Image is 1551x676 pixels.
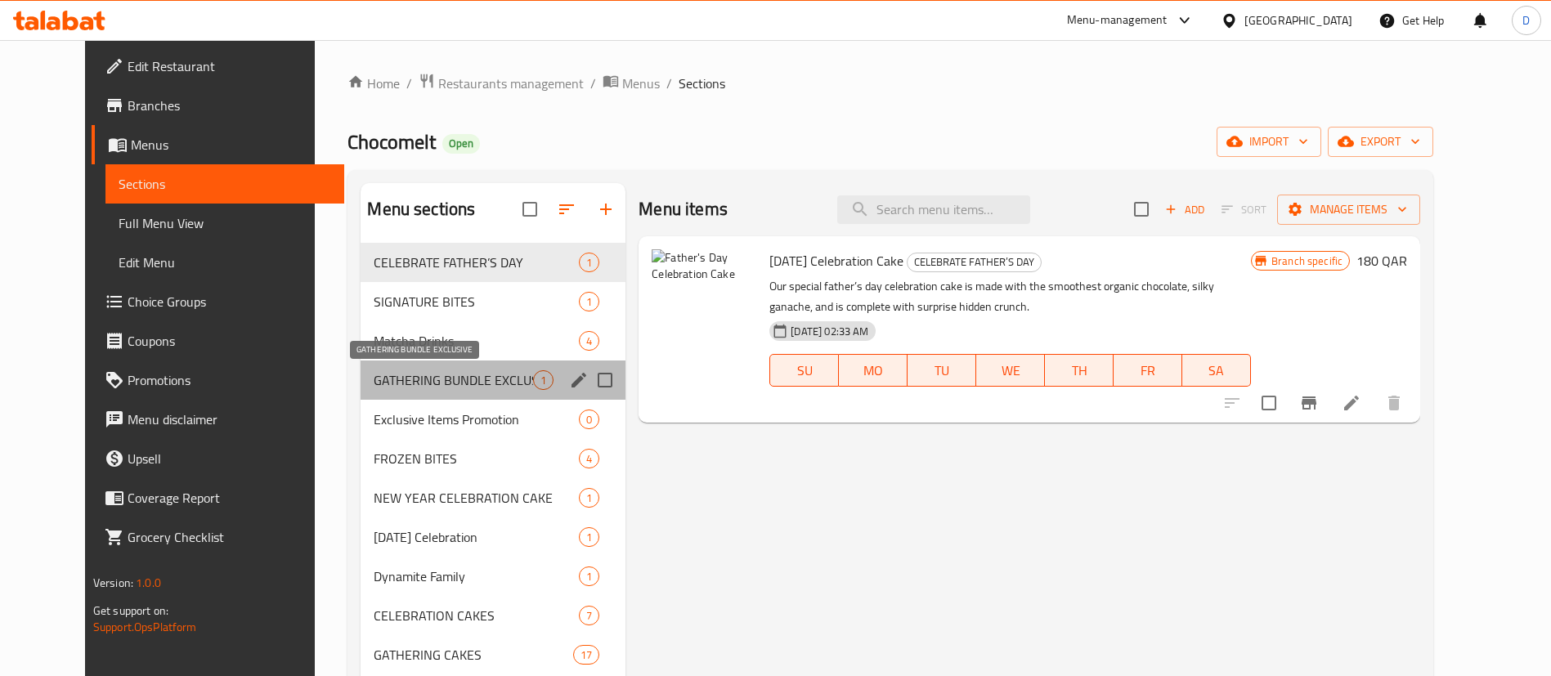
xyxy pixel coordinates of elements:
li: / [590,74,596,93]
button: Add [1159,197,1211,222]
span: Branch specific [1265,253,1349,269]
div: SIGNATURE BITES1 [361,282,625,321]
span: 1.0.0 [136,572,161,593]
span: 0 [580,412,598,428]
a: Sections [105,164,344,204]
button: export [1328,127,1433,157]
span: 17 [574,647,598,663]
button: Manage items [1277,195,1420,225]
span: FR [1120,359,1176,383]
input: search [837,195,1030,224]
button: FR [1114,354,1182,387]
span: Full Menu View [119,213,331,233]
span: import [1230,132,1308,152]
span: CELEBRATE FATHER’S DAY [908,253,1041,271]
span: SU [777,359,832,383]
span: Upsell [128,449,331,468]
div: items [579,410,599,429]
span: Open [442,137,480,150]
a: Coupons [92,321,344,360]
div: [DATE] Celebration1 [361,517,625,557]
span: 4 [580,451,598,467]
img: Father's Day Celebration Cake [652,249,756,354]
li: / [406,74,412,93]
div: Exclusive Items Promotion [374,410,579,429]
h2: Menu items [639,197,728,222]
li: / [666,74,672,93]
span: FROZEN BITES [374,449,579,468]
span: Select section first [1211,197,1277,222]
div: CELEBRATE FATHER’S DAY1 [361,243,625,282]
button: TU [908,354,976,387]
span: Sections [119,174,331,194]
span: Get support on: [93,600,168,621]
button: delete [1374,383,1414,423]
div: items [579,449,599,468]
div: Exclusive Items Promotion0 [361,400,625,439]
span: CELEBRATION CAKES [374,606,579,625]
a: Menus [603,73,660,94]
span: Version: [93,572,133,593]
button: import [1217,127,1321,157]
a: Edit Restaurant [92,47,344,86]
p: Our special father’s day celebration cake is made with the smoothest organic chocolate, silky gan... [769,276,1251,317]
div: items [573,645,599,665]
div: Dynamite Family1 [361,557,625,596]
div: GATHERING CAKES17 [361,635,625,674]
span: 1 [580,490,598,506]
div: Matcha Drinks4 [361,321,625,360]
span: Select all sections [513,192,547,226]
div: items [579,527,599,547]
span: Select to update [1252,386,1286,420]
span: Add item [1159,197,1211,222]
span: export [1341,132,1420,152]
span: Branches [128,96,331,115]
span: Coupons [128,331,331,351]
div: CELEBRATION CAKES7 [361,596,625,635]
span: Chocomelt [347,123,436,160]
a: Promotions [92,360,344,400]
a: Upsell [92,439,344,478]
div: NEW YEAR CELEBRATION CAKE1 [361,478,625,517]
a: Coverage Report [92,478,344,517]
span: CELEBRATE FATHER’S DAY [374,253,579,272]
a: Branches [92,86,344,125]
span: Menus [622,74,660,93]
div: Menu-management [1067,11,1168,30]
span: 1 [580,294,598,310]
span: [DATE] 02:33 AM [784,324,875,339]
span: Restaurants management [438,74,584,93]
span: 7 [580,608,598,624]
button: edit [567,368,591,392]
span: Coverage Report [128,488,331,508]
a: Menu disclaimer [92,400,344,439]
button: MO [839,354,908,387]
span: GATHERING BUNDLE EXCLUSIVE [374,370,533,390]
span: NEW YEAR CELEBRATION CAKE [374,488,579,508]
span: Sort sections [547,190,586,229]
h6: 180 QAR [1356,249,1407,272]
span: WE [983,359,1038,383]
div: items [579,606,599,625]
span: Promotions [128,370,331,390]
div: Mother's Day Celebration [374,527,579,547]
span: MO [845,359,901,383]
div: Dynamite Family [374,566,579,586]
a: Edit menu item [1342,393,1361,413]
div: GATHERING BUNDLE EXCLUSIVE1edit [361,360,625,400]
div: items [533,370,554,390]
button: SU [769,354,839,387]
div: GATHERING CAKES [374,645,573,665]
span: [DATE] Celebration Cake [769,248,903,273]
span: SA [1189,359,1244,383]
div: items [579,566,599,586]
div: Open [442,134,480,154]
span: Edit Menu [119,253,331,272]
span: D [1522,11,1530,29]
h2: Menu sections [367,197,475,222]
a: Grocery Checklist [92,517,344,557]
div: [GEOGRAPHIC_DATA] [1244,11,1352,29]
div: items [579,292,599,311]
span: Menu disclaimer [128,410,331,429]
